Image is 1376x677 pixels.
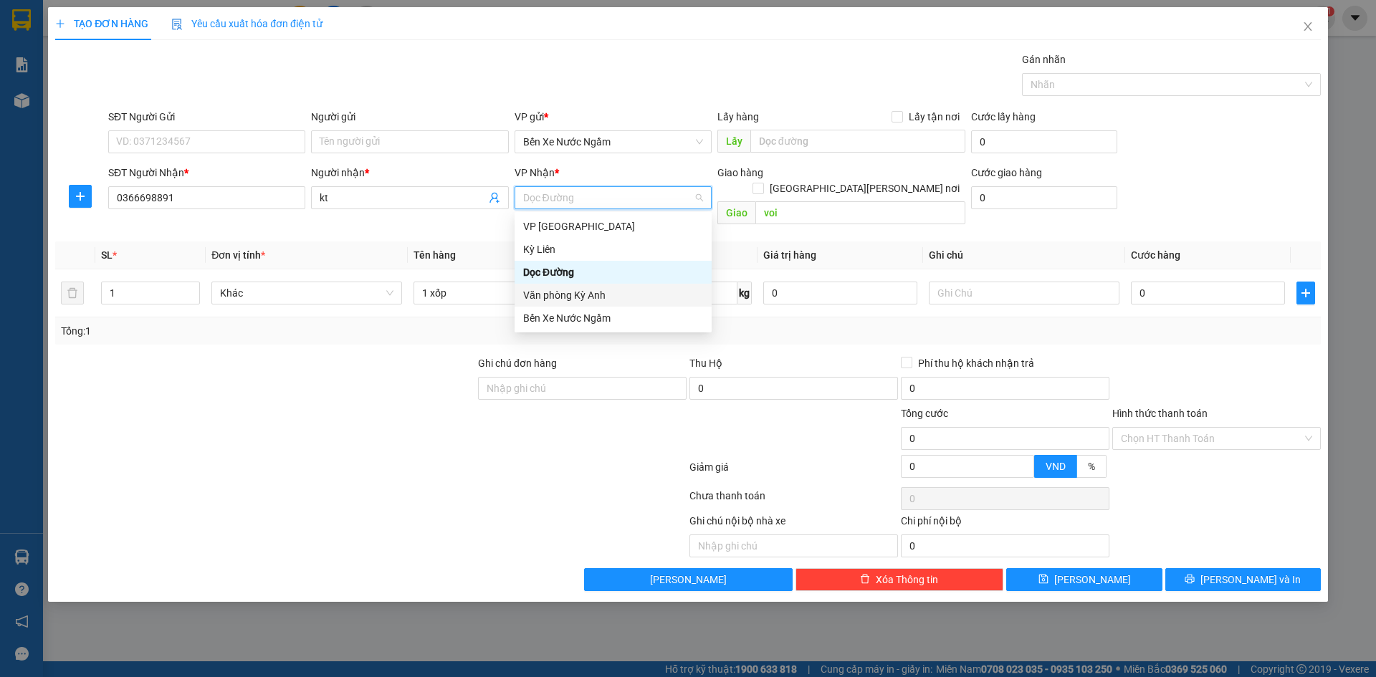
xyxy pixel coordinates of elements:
[61,282,84,304] button: delete
[717,130,750,153] span: Lấy
[1302,21,1314,32] span: close
[650,572,727,587] span: [PERSON_NAME]
[1006,568,1162,591] button: save[PERSON_NAME]
[55,18,148,29] span: TẠO ĐƠN HÀNG
[1038,574,1048,585] span: save
[1022,54,1066,65] label: Gán nhãn
[860,574,870,585] span: delete
[901,408,948,419] span: Tổng cước
[1054,572,1131,587] span: [PERSON_NAME]
[523,310,703,326] div: Bến Xe Nước Ngầm
[971,167,1042,178] label: Cước giao hàng
[311,165,508,181] div: Người nhận
[515,284,712,307] div: Văn phòng Kỳ Anh
[220,282,393,304] span: Khác
[689,357,722,369] span: Thu Hộ
[1112,408,1208,419] label: Hình thức thanh toán
[912,355,1040,371] span: Phí thu hộ khách nhận trả
[69,185,92,208] button: plus
[876,572,938,587] span: Xóa Thông tin
[61,323,531,339] div: Tổng: 1
[523,131,703,153] span: Bến Xe Nước Ngầm
[7,106,160,126] li: In ngày: 14:00 15/08
[171,18,322,29] span: Yêu cầu xuất hóa đơn điện tử
[108,109,305,125] div: SĐT Người Gửi
[1296,282,1315,304] button: plus
[929,282,1119,304] input: Ghi Chú
[971,186,1117,209] input: Cước giao hàng
[688,459,899,484] div: Giảm giá
[689,534,898,557] input: Nhập ghi chú
[101,249,113,261] span: SL
[763,282,917,304] input: 0
[971,130,1117,153] input: Cước lấy hàng
[515,167,555,178] span: VP Nhận
[717,111,759,123] span: Lấy hàng
[1046,461,1066,472] span: VND
[515,215,712,238] div: VP Mỹ Đình
[7,86,160,106] li: [PERSON_NAME]
[1185,574,1195,585] span: printer
[764,181,965,196] span: [GEOGRAPHIC_DATA][PERSON_NAME] nơi
[70,191,91,202] span: plus
[971,111,1036,123] label: Cước lấy hàng
[489,192,500,203] span: user-add
[414,249,456,261] span: Tên hàng
[903,109,965,125] span: Lấy tận nơi
[478,377,687,400] input: Ghi chú đơn hàng
[763,249,816,261] span: Giá trị hàng
[584,568,793,591] button: [PERSON_NAME]
[688,488,899,513] div: Chưa thanh toán
[515,307,712,330] div: Bến Xe Nước Ngầm
[523,187,703,208] span: Dọc Đường
[717,167,763,178] span: Giao hàng
[171,19,183,30] img: icon
[750,130,965,153] input: Dọc đường
[523,287,703,303] div: Văn phòng Kỳ Anh
[523,241,703,257] div: Kỳ Liên
[795,568,1004,591] button: deleteXóa Thông tin
[1165,568,1321,591] button: printer[PERSON_NAME] và In
[515,261,712,284] div: Dọc Đường
[523,264,703,280] div: Dọc Đường
[414,282,604,304] input: VD: Bàn, Ghế
[717,201,755,224] span: Giao
[1288,7,1328,47] button: Close
[55,19,65,29] span: plus
[923,241,1125,269] th: Ghi chú
[1131,249,1180,261] span: Cước hàng
[1088,461,1095,472] span: %
[108,165,305,181] div: SĐT Người Nhận
[523,219,703,234] div: VP [GEOGRAPHIC_DATA]
[311,109,508,125] div: Người gửi
[515,238,712,261] div: Kỳ Liên
[211,249,265,261] span: Đơn vị tính
[1200,572,1301,587] span: [PERSON_NAME] và In
[755,201,965,224] input: Dọc đường
[689,513,898,534] div: Ghi chú nội bộ nhà xe
[901,513,1109,534] div: Chi phí nội bộ
[478,357,557,369] label: Ghi chú đơn hàng
[737,282,752,304] span: kg
[1297,287,1314,299] span: plus
[515,109,712,125] div: VP gửi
